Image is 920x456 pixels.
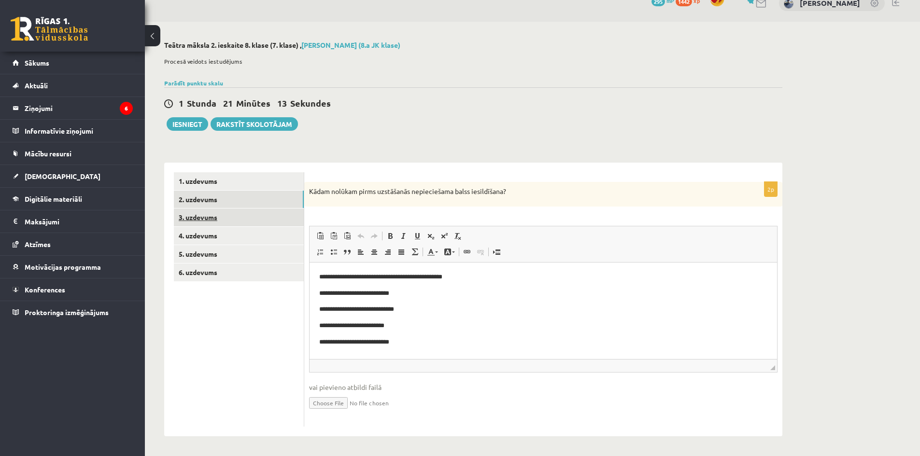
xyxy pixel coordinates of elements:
a: 5. uzdevums [174,245,304,263]
a: Unlink [474,246,487,258]
a: Ziņojumi6 [13,97,133,119]
a: Digitālie materiāli [13,188,133,210]
a: 2. uzdevums [174,191,304,208]
a: Atzīmes [13,233,133,255]
span: Motivācijas programma [25,263,101,271]
a: Insert/Remove Numbered List [313,246,327,258]
p: Kādam nolūkam pirms uzstāšanās nepieciešama balss iesildīšana? [309,187,729,196]
span: Digitālie materiāli [25,194,82,203]
legend: Ziņojumi [25,97,133,119]
h2: Teātra māksla 2. ieskaite 8. klase (7. klase) , [164,41,782,49]
i: 6 [120,102,133,115]
span: Drag to resize [770,365,775,370]
legend: Maksājumi [25,210,133,233]
span: Sekundes [290,97,331,109]
a: Maksājumi [13,210,133,233]
a: Informatīvie ziņojumi [13,120,133,142]
a: Parādīt punktu skalu [164,79,223,87]
a: Insert Page Break for Printing [490,246,503,258]
span: Atzīmes [25,240,51,249]
span: Minūtes [236,97,270,109]
a: Text Colour [424,246,441,258]
a: Italic (Ctrl+I) [397,230,410,242]
a: Aktuāli [13,74,133,97]
a: Undo (Ctrl+Z) [354,230,368,242]
a: Align Left [354,246,368,258]
iframe: Rich Text Editor, wiswyg-editor-user-answer-47433907844920 [310,263,777,359]
span: Sākums [25,58,49,67]
span: 13 [277,97,287,109]
button: Iesniegt [167,117,208,131]
a: Justify [395,246,408,258]
a: Background Colour [441,246,458,258]
a: Bold (Ctrl+B) [383,230,397,242]
a: Redo (Ctrl+Y) [368,230,381,242]
a: Block Quote [340,246,354,258]
a: Underline (Ctrl+U) [410,230,424,242]
a: Math [408,246,422,258]
a: Link (Ctrl+K) [460,246,474,258]
a: 1. uzdevums [174,172,304,190]
a: Superscript [438,230,451,242]
span: Proktoringa izmēģinājums [25,308,109,317]
a: Insert/Remove Bulleted List [327,246,340,258]
p: 2p [764,181,778,197]
legend: Informatīvie ziņojumi [25,120,133,142]
a: Paste (Ctrl+V) [313,230,327,242]
a: Remove Format [451,230,465,242]
span: Konferences [25,285,65,294]
a: 6. uzdevums [174,263,304,281]
a: Proktoringa izmēģinājums [13,301,133,323]
span: 1 [179,97,184,109]
span: Stunda [187,97,216,109]
a: Paste from Word [340,230,354,242]
a: [DEMOGRAPHIC_DATA] [13,165,133,187]
a: Mācību resursi [13,142,133,165]
a: Rīgas 1. Tālmācības vidusskola [11,17,88,41]
a: Motivācijas programma [13,256,133,278]
a: Subscript [424,230,438,242]
span: [DEMOGRAPHIC_DATA] [25,172,100,180]
a: [PERSON_NAME] (8.a JK klase) [301,41,400,49]
a: Sākums [13,52,133,74]
a: Centre [368,246,381,258]
a: Rakstīt skolotājam [211,117,298,131]
span: vai pievieno atbildi failā [309,382,778,392]
span: Mācību resursi [25,149,71,158]
a: Konferences [13,278,133,301]
a: Paste as plain text (Ctrl+Shift+V) [327,230,340,242]
span: 21 [223,97,233,109]
a: Align Right [381,246,395,258]
a: 4. uzdevums [174,227,304,245]
p: Procesā veidots iestudējums [164,57,778,66]
span: Aktuāli [25,81,48,90]
a: 3. uzdevums [174,208,304,226]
